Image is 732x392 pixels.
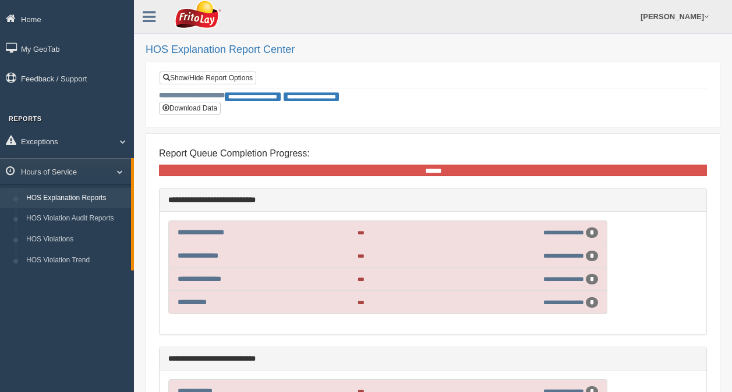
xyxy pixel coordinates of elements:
h2: HOS Explanation Report Center [146,44,720,56]
a: HOS Explanation Reports [21,188,131,209]
a: Show/Hide Report Options [160,72,256,84]
a: HOS Violation Audit Reports [21,208,131,229]
h4: Report Queue Completion Progress: [159,148,707,159]
a: HOS Violation Trend [21,250,131,271]
button: Download Data [159,102,221,115]
a: HOS Violations [21,229,131,250]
